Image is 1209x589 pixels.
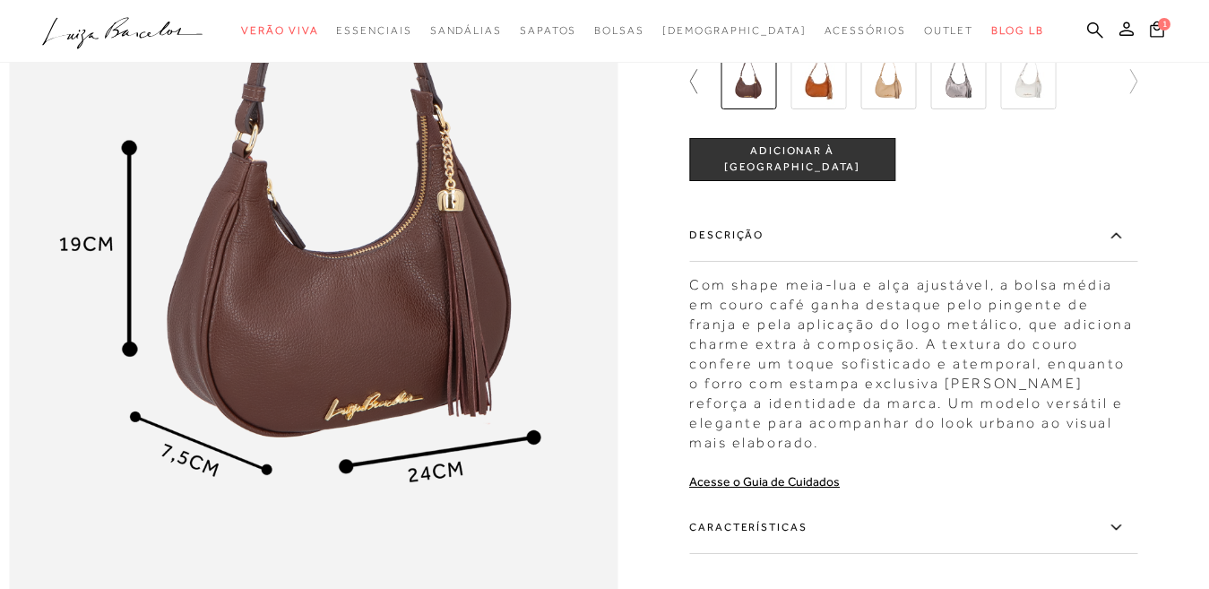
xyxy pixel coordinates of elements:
[924,14,974,48] a: categoryNavScreenReaderText
[689,138,895,181] button: ADICIONAR À [GEOGRAPHIC_DATA]
[520,14,576,48] a: categoryNavScreenReaderText
[690,144,894,176] span: ADICIONAR À [GEOGRAPHIC_DATA]
[1000,54,1056,109] img: BOLSA PEQUENA MEIA LUA OFF WHITE
[689,266,1137,453] div: Com shape meia-lua e alça ajustável, a bolsa média em couro café ganha destaque pelo pingente de ...
[241,14,318,48] a: categoryNavScreenReaderText
[336,14,411,48] a: categoryNavScreenReaderText
[689,502,1137,554] label: Características
[930,54,986,109] img: BOLSA PEQUENA MEIA LUA METALIZADO TITÂNIO
[825,24,906,37] span: Acessórios
[430,24,502,37] span: Sandálias
[336,24,411,37] span: Essenciais
[991,24,1043,37] span: BLOG LB
[689,474,840,489] a: Acesse o Guia de Cuidados
[594,24,644,37] span: Bolsas
[430,14,502,48] a: categoryNavScreenReaderText
[924,24,974,37] span: Outlet
[721,54,776,109] img: BOLSA PEQUENA MEIA LUA EM COURO CAFÉ
[520,24,576,37] span: Sapatos
[662,14,807,48] a: noSubCategoriesText
[1144,20,1170,44] button: 1
[1158,18,1170,30] span: 1
[825,14,906,48] a: categoryNavScreenReaderText
[860,54,916,109] img: Bolsa pequena meia lua lisa bege
[594,14,644,48] a: categoryNavScreenReaderText
[241,24,318,37] span: Verão Viva
[662,24,807,37] span: [DEMOGRAPHIC_DATA]
[991,14,1043,48] a: BLOG LB
[790,54,846,109] img: Bolsa pequena meia lua laranja
[689,210,1137,262] label: Descrição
